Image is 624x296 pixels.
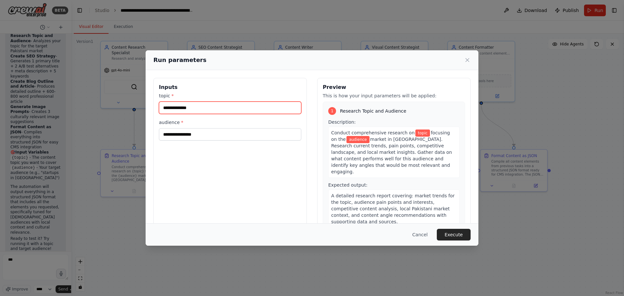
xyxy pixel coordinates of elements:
[159,119,301,126] label: audience
[331,193,455,224] span: A detailed research report covering: market trends for the topic, audience pain points and intere...
[437,229,471,240] button: Execute
[340,108,406,114] span: Research Topic and Audience
[323,83,465,91] h3: Preview
[415,129,430,137] span: Variable: topic
[328,119,356,125] span: Description:
[328,107,336,115] div: 1
[328,182,368,188] span: Expected output:
[331,137,452,174] span: market in [GEOGRAPHIC_DATA]. Research current trends, pain points, competitive landscape, and loc...
[159,83,301,91] h3: Inputs
[159,92,301,99] label: topic
[323,92,465,99] p: This is how your input parameters will be applied:
[407,229,433,240] button: Cancel
[331,130,415,135] span: Conduct comprehensive research on
[346,136,370,143] span: Variable: audience
[153,55,206,65] h2: Run parameters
